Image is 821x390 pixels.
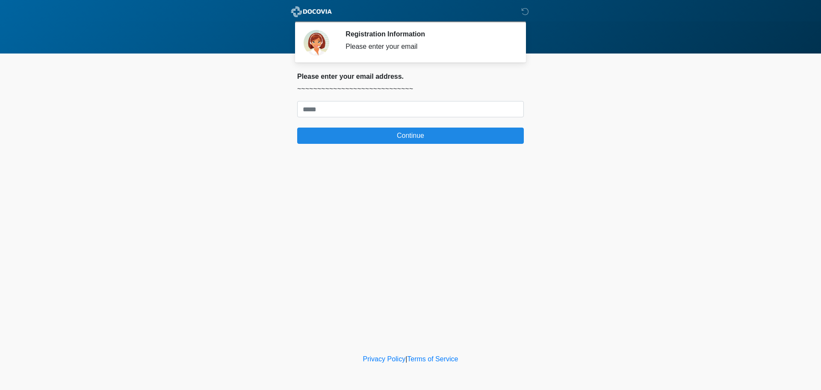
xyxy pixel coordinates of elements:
img: Agent Avatar [304,30,329,56]
h2: Please enter your email address. [297,72,524,80]
img: ABC Med Spa- GFEase Logo [289,6,334,17]
p: ~~~~~~~~~~~~~~~~~~~~~~~~~~~~~ [297,84,524,94]
a: Privacy Policy [363,355,406,363]
button: Continue [297,128,524,144]
div: Please enter your email [346,42,511,52]
a: Terms of Service [407,355,458,363]
a: | [405,355,407,363]
h2: Registration Information [346,30,511,38]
